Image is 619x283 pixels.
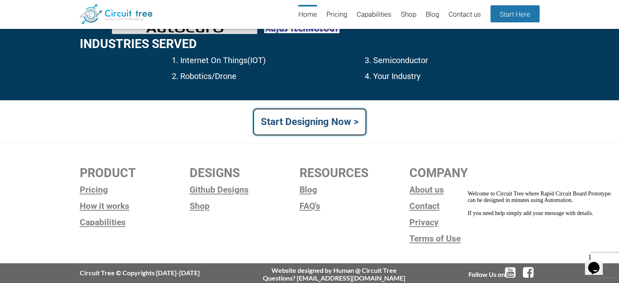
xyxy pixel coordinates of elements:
img: Circuit Tree [80,4,153,24]
a: About us [409,184,519,196]
a: How it works [80,200,190,212]
h2: RESOURCES [300,166,409,180]
div: Follow Us on [468,266,540,278]
h2: DESIGNS [190,166,300,180]
p: 2. Robotics/Drone [172,70,300,82]
div: Website designed by Human @ Circuit Tree Questions? [EMAIL_ADDRESS][DOMAIN_NAME] [263,266,405,281]
span: Welcome to Circuit Tree where Rapid Circuit Board Prototypes can be designed in minutes using Aut... [3,3,148,29]
p: 3. Semiconductor [365,55,539,66]
iframe: chat widget [464,187,611,246]
div: Welcome to Circuit Tree where Rapid Circuit Board Prototypes can be designed in minutes using Aut... [3,3,150,29]
a: Blog [426,5,439,25]
iframe: chat widget [585,250,611,275]
p: 1. Internet On Things(IOT) [172,55,300,66]
a: Terms of Use [409,233,519,245]
a: Start Designing Now > [252,107,367,136]
h2: Industries Served [80,37,540,50]
a: Privacy [409,216,519,228]
a: Capabilities [80,216,190,228]
h2: COMPANY [409,166,519,180]
a: Capabilities [357,5,392,25]
a: Pricing [326,5,347,25]
a: Home [298,5,317,25]
h2: PRODUCT [80,166,190,180]
p: 4. Your Industry [365,70,539,82]
a: FAQ's [300,200,409,212]
a: Blog [300,184,409,196]
a: Shop [190,200,300,212]
a: Shop [401,5,416,25]
a: Contact [409,200,519,212]
a: Contact us [448,5,481,25]
a: Start Here [490,5,540,22]
a: Github Designs [190,184,300,196]
div: Circuit Tree © Copyrights [DATE]-[DATE] [80,268,200,276]
a: Pricing [80,184,190,196]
